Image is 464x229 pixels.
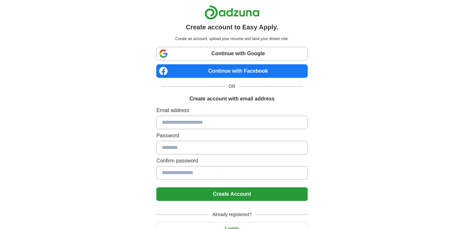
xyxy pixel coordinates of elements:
button: Create Account [156,187,307,201]
span: Already registered? [208,211,255,218]
a: Continue with Facebook [156,64,307,78]
h1: Create account with email address [189,95,274,103]
label: Confirm password [156,157,307,165]
label: Email address [156,107,307,114]
label: Password [156,132,307,140]
span: OR [225,83,239,90]
p: Create an account, upload your resume and land your dream role. [158,36,306,42]
img: Adzuna logo [204,5,260,20]
h1: Create account to Easy Apply. [186,22,278,32]
a: Continue with Google [156,47,307,60]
